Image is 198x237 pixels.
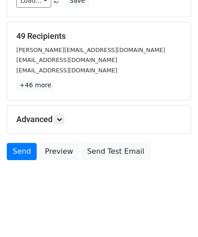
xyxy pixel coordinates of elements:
h5: 49 Recipients [16,31,182,41]
small: [EMAIL_ADDRESS][DOMAIN_NAME] [16,57,117,63]
small: [PERSON_NAME][EMAIL_ADDRESS][DOMAIN_NAME] [16,47,165,53]
a: Send Test Email [81,143,150,160]
a: +46 more [16,80,54,91]
iframe: Chat Widget [153,194,198,237]
h5: Advanced [16,114,182,124]
small: [EMAIL_ADDRESS][DOMAIN_NAME] [16,67,117,74]
a: Preview [39,143,79,160]
a: Send [7,143,37,160]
